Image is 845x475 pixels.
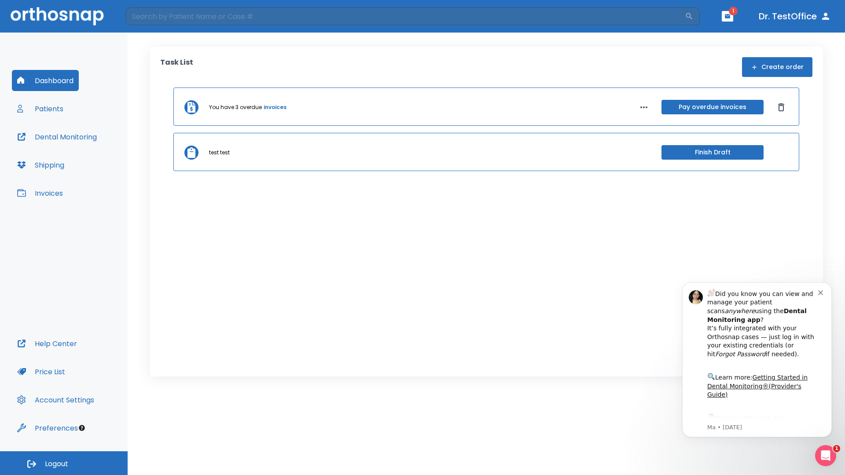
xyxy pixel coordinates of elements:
[12,154,70,175] button: Shipping
[45,459,68,469] span: Logout
[209,103,262,111] p: You have 3 overdue
[126,7,685,25] input: Search by Patient Name or Case #
[160,57,193,77] p: Task List
[78,424,86,432] div: Tooltip anchor
[729,7,738,15] span: 1
[755,8,834,24] button: Dr. TestOffice
[11,7,104,25] img: Orthosnap
[742,57,812,77] button: Create order
[661,100,764,114] button: Pay overdue invoices
[12,70,79,91] button: Dashboard
[12,183,68,204] button: Invoices
[815,445,836,466] iframe: Intercom live chat
[12,361,70,382] button: Price List
[661,145,764,160] button: Finish Draft
[833,445,840,452] span: 1
[209,149,230,157] p: test test
[774,100,788,114] button: Dismiss
[12,98,69,119] button: Patients
[669,271,845,471] iframe: Intercom notifications message
[12,126,102,147] button: Dental Monitoring
[12,417,83,438] button: Preferences
[12,333,82,354] button: Help Center
[264,103,287,111] a: invoices
[12,389,99,410] button: Account Settings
